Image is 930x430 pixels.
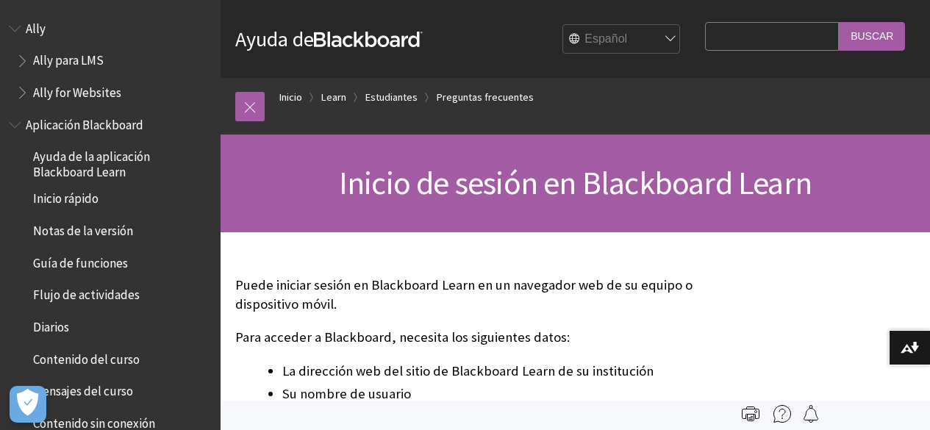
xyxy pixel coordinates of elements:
[365,88,418,107] a: Estudiantes
[33,145,210,179] span: Ayuda de la aplicación Blackboard Learn
[279,88,302,107] a: Inicio
[33,80,121,100] span: Ally for Websites
[321,88,346,107] a: Learn
[282,361,698,381] li: La dirección web del sitio de Blackboard Learn de su institución
[314,32,423,47] strong: Blackboard
[802,405,820,423] img: Follow this page
[26,112,143,132] span: Aplicación Blackboard
[33,315,69,334] span: Diarios
[839,22,905,51] input: Buscar
[339,162,812,203] span: Inicio de sesión en Blackboard Learn
[235,26,423,52] a: Ayuda deBlackboard
[33,49,104,68] span: Ally para LMS
[33,283,140,303] span: Flujo de actividades
[10,386,46,423] button: Abrir preferencias
[773,405,791,423] img: More help
[33,218,133,238] span: Notas de la versión
[563,25,681,54] select: Site Language Selector
[282,384,698,404] li: Su nombre de usuario
[235,276,698,314] p: Puede iniciar sesión en Blackboard Learn en un navegador web de su equipo o dispositivo móvil.
[33,251,128,270] span: Guía de funciones
[33,347,140,367] span: Contenido del curso
[26,16,46,36] span: Ally
[235,328,698,347] p: Para acceder a Blackboard, necesita los siguientes datos:
[9,16,212,105] nav: Book outline for Anthology Ally Help
[742,405,759,423] img: Print
[33,187,99,207] span: Inicio rápido
[33,379,133,399] span: Mensajes del curso
[437,88,534,107] a: Preguntas frecuentes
